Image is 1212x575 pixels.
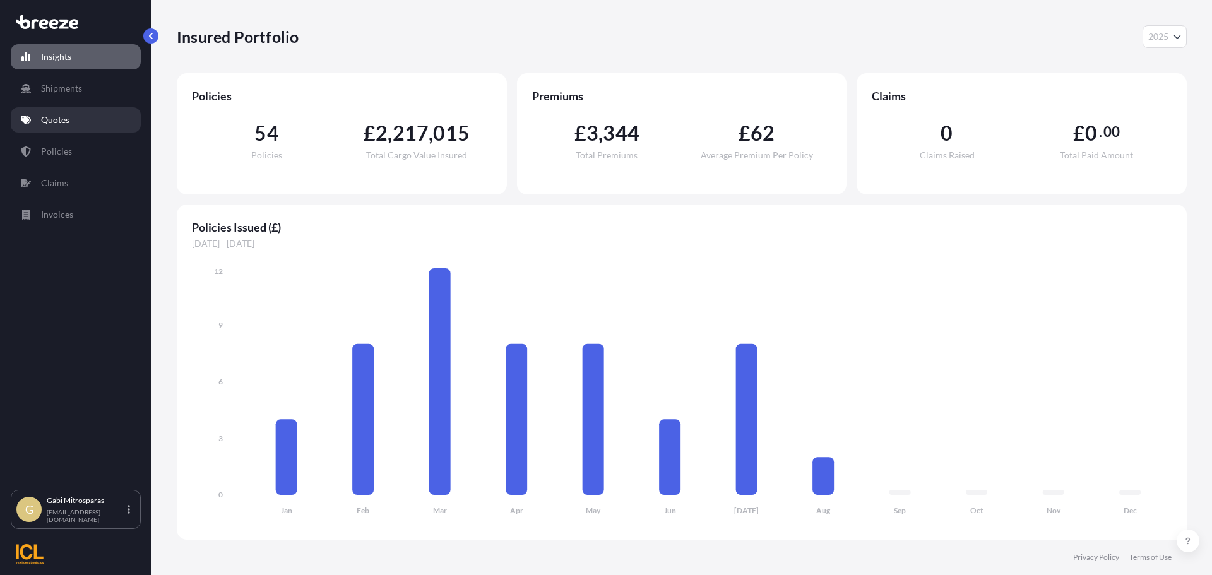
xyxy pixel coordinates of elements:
[603,123,639,143] span: 344
[254,123,278,143] span: 54
[41,177,68,189] p: Claims
[41,208,73,221] p: Invoices
[192,88,492,104] span: Policies
[41,114,69,126] p: Quotes
[214,266,223,276] tspan: 12
[251,151,282,160] span: Policies
[586,123,598,143] span: 3
[366,151,467,160] span: Total Cargo Value Insured
[1124,506,1137,515] tspan: Dec
[664,506,676,515] tspan: Jun
[376,123,388,143] span: 2
[510,506,523,515] tspan: Apr
[16,544,44,564] img: organization-logo
[177,27,299,47] p: Insured Portfolio
[25,503,33,516] span: G
[218,377,223,386] tspan: 6
[357,506,369,515] tspan: Feb
[1085,123,1097,143] span: 0
[192,237,1172,250] span: [DATE] - [DATE]
[1060,151,1133,160] span: Total Paid Amount
[1143,25,1187,48] button: Year Selector
[701,151,813,160] span: Average Premium Per Policy
[894,506,906,515] tspan: Sep
[433,506,447,515] tspan: Mar
[433,123,470,143] span: 015
[11,139,141,164] a: Policies
[1099,127,1102,137] span: .
[576,151,638,160] span: Total Premiums
[11,107,141,133] a: Quotes
[47,495,125,506] p: Gabi Mitrosparas
[11,202,141,227] a: Invoices
[816,506,831,515] tspan: Aug
[1148,30,1168,43] span: 2025
[192,220,1172,235] span: Policies Issued (£)
[388,123,392,143] span: ,
[1073,552,1119,562] a: Privacy Policy
[920,151,975,160] span: Claims Raised
[281,506,292,515] tspan: Jan
[1047,506,1061,515] tspan: Nov
[218,434,223,443] tspan: 3
[872,88,1172,104] span: Claims
[11,76,141,101] a: Shipments
[47,508,125,523] p: [EMAIL_ADDRESS][DOMAIN_NAME]
[218,320,223,329] tspan: 9
[11,44,141,69] a: Insights
[751,123,775,143] span: 62
[1103,127,1120,137] span: 00
[739,123,751,143] span: £
[218,490,223,499] tspan: 0
[1073,123,1085,143] span: £
[734,506,759,515] tspan: [DATE]
[941,123,953,143] span: 0
[574,123,586,143] span: £
[586,506,601,515] tspan: May
[598,123,603,143] span: ,
[532,88,832,104] span: Premiums
[364,123,376,143] span: £
[41,50,71,63] p: Insights
[429,123,433,143] span: ,
[41,82,82,95] p: Shipments
[1129,552,1172,562] a: Terms of Use
[970,506,983,515] tspan: Oct
[11,170,141,196] a: Claims
[41,145,72,158] p: Policies
[393,123,429,143] span: 217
